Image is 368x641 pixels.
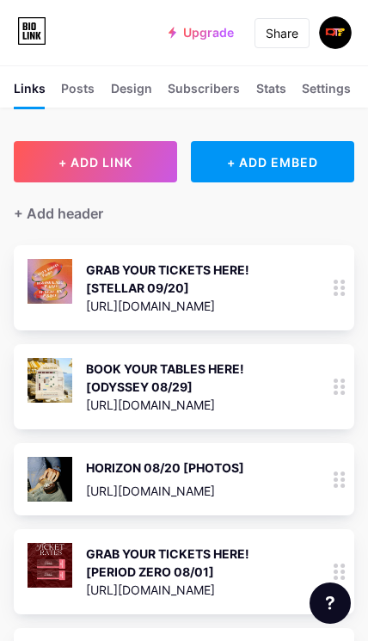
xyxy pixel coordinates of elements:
[191,141,354,182] div: + ADD EMBED
[266,24,298,42] div: Share
[61,79,95,108] div: Posts
[58,155,132,169] span: + ADD LINK
[86,297,292,315] div: [URL][DOMAIN_NAME]
[86,396,292,414] div: [URL][DOMAIN_NAME]
[28,259,72,304] img: GRAB YOUR TICKETS HERE! [STELLAR 09/20]
[86,360,292,396] div: BOOK YOUR TABLES HERE! [ODYSSEY 08/29]
[86,581,292,599] div: [URL][DOMAIN_NAME]
[28,543,72,588] img: GRAB YOUR TICKETS HERE! [PERIOD ZERO 08/01]
[14,203,103,224] div: + Add header
[14,79,46,108] div: Links
[28,358,72,403] img: BOOK YOUR TABLES HERE! [ODYSSEY 08/29]
[86,545,292,581] div: GRAB YOUR TICKETS HERE! [PERIOD ZERO 08/01]
[319,16,352,49] img: Don't tell your friends
[86,482,244,500] div: [URL][DOMAIN_NAME]
[28,457,72,502] img: HORIZON 08/20 [PHOTOS]
[168,79,240,108] div: Subscribers
[256,79,286,108] div: Stats
[111,79,152,108] div: Design
[86,261,292,297] div: GRAB YOUR TICKETS HERE! [STELLAR 09/20]
[86,459,244,477] div: HORIZON 08/20 [PHOTOS]
[169,26,234,40] a: Upgrade
[14,141,177,182] button: + ADD LINK
[302,79,351,108] div: Settings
